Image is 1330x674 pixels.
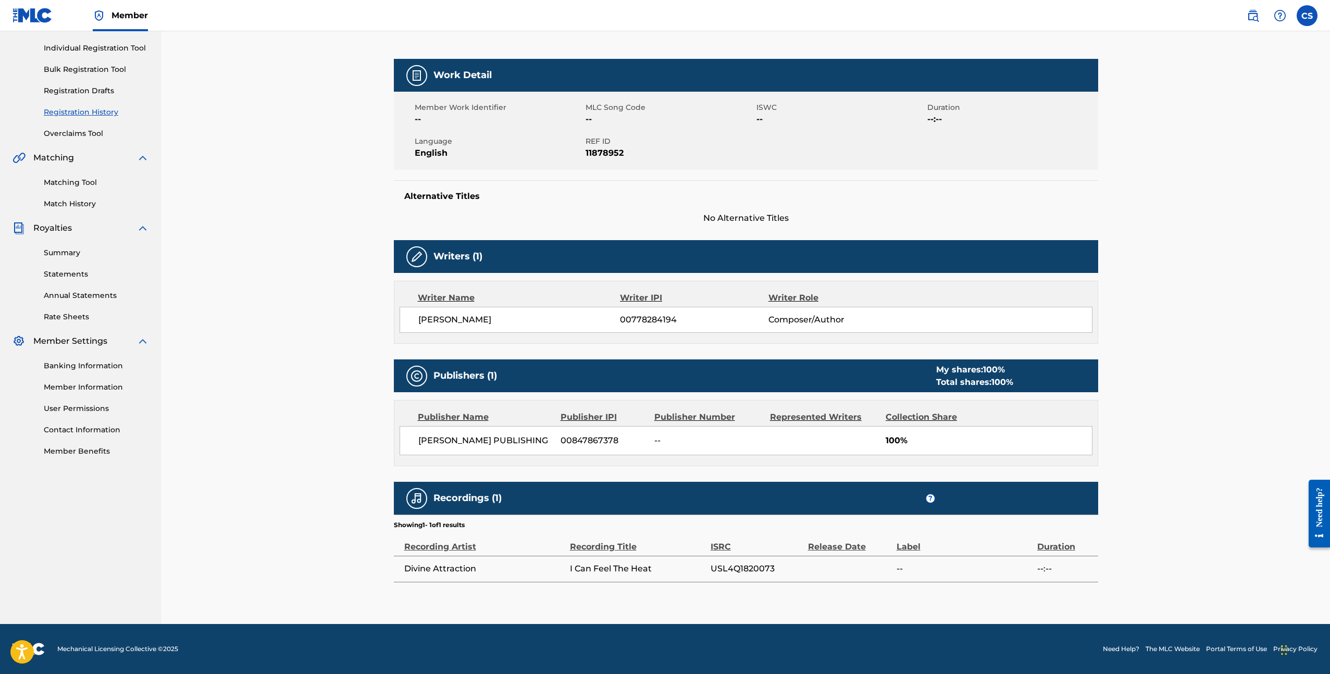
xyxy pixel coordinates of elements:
[13,222,25,234] img: Royalties
[936,364,1013,376] div: My shares:
[756,102,925,113] span: ISWC
[411,251,423,263] img: Writers
[44,107,149,118] a: Registration History
[926,494,935,503] span: ?
[711,563,803,575] span: USL4Q1820073
[13,335,25,347] img: Member Settings
[33,335,107,347] span: Member Settings
[415,113,583,126] span: --
[44,64,149,75] a: Bulk Registration Tool
[418,411,553,423] div: Publisher Name
[1037,563,1093,575] span: --:--
[886,411,987,423] div: Collection Share
[1242,5,1263,26] a: Public Search
[897,563,1032,575] span: --
[13,8,53,23] img: MLC Logo
[768,292,903,304] div: Writer Role
[654,434,762,447] span: --
[411,370,423,382] img: Publishers
[111,9,148,21] span: Member
[1206,644,1267,654] a: Portal Terms of Use
[756,113,925,126] span: --
[418,292,620,304] div: Writer Name
[93,9,105,22] img: Top Rightsholder
[394,212,1098,224] span: No Alternative Titles
[44,85,149,96] a: Registration Drafts
[44,311,149,322] a: Rate Sheets
[404,191,1088,202] h5: Alternative Titles
[561,411,647,423] div: Publisher IPI
[654,411,762,423] div: Publisher Number
[886,434,1092,447] span: 100%
[433,251,482,263] h5: Writers (1)
[57,644,178,654] span: Mechanical Licensing Collective © 2025
[44,403,149,414] a: User Permissions
[415,147,583,159] span: English
[927,102,1096,113] span: Duration
[44,446,149,457] a: Member Benefits
[991,377,1013,387] span: 100 %
[136,222,149,234] img: expand
[711,530,803,553] div: ISRC
[13,643,45,655] img: logo
[620,314,768,326] span: 00778284194
[13,152,26,164] img: Matching
[1247,9,1259,22] img: search
[1270,5,1290,26] div: Help
[433,69,492,81] h5: Work Detail
[44,360,149,371] a: Banking Information
[44,198,149,209] a: Match History
[433,370,497,382] h5: Publishers (1)
[897,530,1032,553] div: Label
[586,113,754,126] span: --
[33,222,72,234] span: Royalties
[586,136,754,147] span: REF ID
[411,492,423,505] img: Recordings
[33,152,74,164] span: Matching
[404,530,565,553] div: Recording Artist
[418,434,553,447] span: [PERSON_NAME] PUBLISHING
[44,290,149,301] a: Annual Statements
[44,43,149,54] a: Individual Registration Tool
[1278,624,1330,674] iframe: Chat Widget
[1297,5,1317,26] div: User Menu
[936,376,1013,389] div: Total shares:
[136,335,149,347] img: expand
[415,102,583,113] span: Member Work Identifier
[404,563,565,575] span: Divine Attraction
[418,314,620,326] span: [PERSON_NAME]
[808,530,891,553] div: Release Date
[983,365,1005,375] span: 100 %
[44,269,149,280] a: Statements
[44,425,149,435] a: Contact Information
[1273,644,1317,654] a: Privacy Policy
[586,102,754,113] span: MLC Song Code
[433,492,502,504] h5: Recordings (1)
[620,292,768,304] div: Writer IPI
[1103,644,1139,654] a: Need Help?
[44,382,149,393] a: Member Information
[411,69,423,82] img: Work Detail
[768,314,903,326] span: Composer/Author
[586,147,754,159] span: 11878952
[1146,644,1200,654] a: The MLC Website
[136,152,149,164] img: expand
[415,136,583,147] span: Language
[1274,9,1286,22] img: help
[1037,530,1093,553] div: Duration
[394,520,465,530] p: Showing 1 - 1 of 1 results
[1281,634,1287,666] div: Drag
[44,247,149,258] a: Summary
[1301,472,1330,556] iframe: Resource Center
[44,177,149,188] a: Matching Tool
[570,563,705,575] span: I Can Feel The Heat
[570,530,705,553] div: Recording Title
[770,411,878,423] div: Represented Writers
[927,113,1096,126] span: --:--
[561,434,647,447] span: 00847867378
[44,128,149,139] a: Overclaims Tool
